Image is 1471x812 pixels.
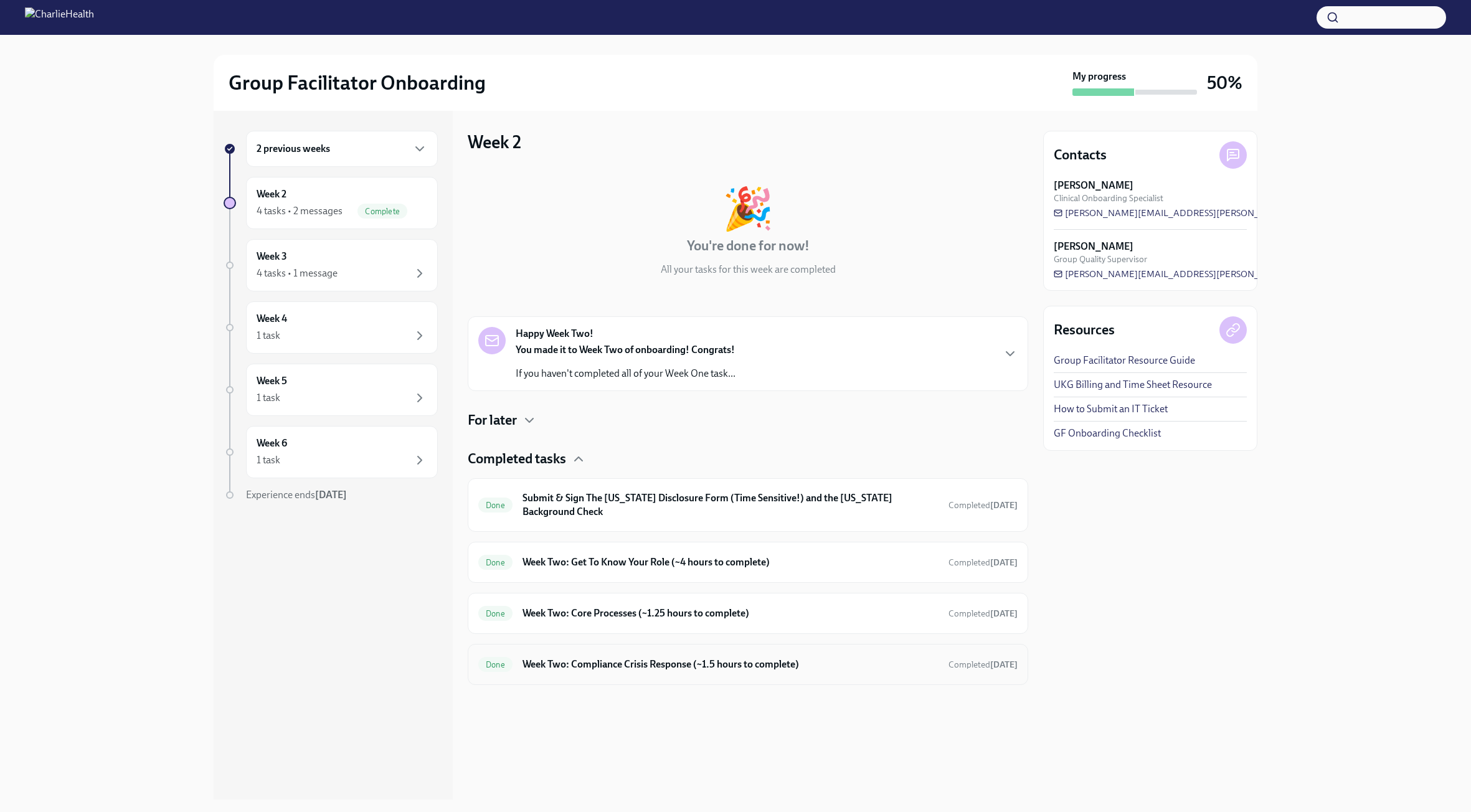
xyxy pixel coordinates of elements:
[257,329,280,342] div: 1 task
[1054,179,1133,192] strong: [PERSON_NAME]
[257,312,287,326] h6: Week 4
[468,131,521,153] h3: Week 2
[948,608,1018,619] span: Completed
[1207,72,1242,94] h3: 50%
[478,654,1018,674] a: DoneWeek Two: Compliance Crisis Response (~1.5 hours to complete)Completed[DATE]
[523,658,939,671] h6: Week Two: Compliance Crisis Response (~1.5 hours to complete)
[948,557,1018,568] span: Completed
[1054,427,1161,440] a: GF Onboarding Checklist
[478,489,1018,521] a: DoneSubmit & Sign The [US_STATE] Disclosure Form (Time Sensitive!) and the [US_STATE] Background ...
[1054,207,1365,219] a: [PERSON_NAME][EMAIL_ADDRESS][PERSON_NAME][DOMAIN_NAME]
[1054,192,1163,204] span: Clinical Onboarding Specialist
[257,267,338,280] div: 4 tasks • 1 message
[523,555,939,569] h6: Week Two: Get To Know Your Role (~4 hours to complete)
[468,411,1028,430] div: For later
[315,489,347,501] strong: [DATE]
[948,557,1018,569] span: September 11th, 2025 14:20
[224,239,438,291] a: Week 34 tasks • 1 message
[1054,268,1365,280] a: [PERSON_NAME][EMAIL_ADDRESS][PERSON_NAME][DOMAIN_NAME]
[257,453,280,467] div: 1 task
[257,391,280,405] div: 1 task
[523,607,939,620] h6: Week Two: Core Processes (~1.25 hours to complete)
[257,437,287,450] h6: Week 6
[990,500,1018,511] strong: [DATE]
[246,131,438,167] div: 2 previous weeks
[257,204,343,218] div: 4 tasks • 2 messages
[990,608,1018,619] strong: [DATE]
[468,411,517,430] h4: For later
[1054,321,1115,339] h4: Resources
[257,142,330,156] h6: 2 previous weeks
[478,558,513,567] span: Done
[257,374,287,388] h6: Week 5
[948,499,1018,511] span: September 5th, 2025 17:30
[25,7,94,27] img: CharlieHealth
[478,552,1018,572] a: DoneWeek Two: Get To Know Your Role (~4 hours to complete)Completed[DATE]
[516,327,594,341] strong: Happy Week Two!
[1054,253,1147,265] span: Group Quality Supervisor
[224,301,438,354] a: Week 41 task
[1054,354,1195,367] a: Group Facilitator Resource Guide
[257,250,287,263] h6: Week 3
[722,188,773,229] div: 🎉
[224,364,438,416] a: Week 51 task
[1072,70,1126,83] strong: My progress
[948,659,1018,671] span: September 11th, 2025 15:44
[1054,240,1133,253] strong: [PERSON_NAME]
[661,263,836,276] p: All your tasks for this week are completed
[990,659,1018,670] strong: [DATE]
[357,207,407,216] span: Complete
[478,603,1018,623] a: DoneWeek Two: Core Processes (~1.25 hours to complete)Completed[DATE]
[468,450,1028,468] div: Completed tasks
[948,500,1018,511] span: Completed
[1054,402,1168,416] a: How to Submit an IT Ticket
[229,70,486,95] h2: Group Facilitator Onboarding
[468,450,566,468] h4: Completed tasks
[948,608,1018,620] span: September 10th, 2025 17:11
[523,491,939,519] h6: Submit & Sign The [US_STATE] Disclosure Form (Time Sensitive!) and the [US_STATE] Background Check
[478,609,513,618] span: Done
[948,659,1018,670] span: Completed
[687,237,810,255] h4: You're done for now!
[478,660,513,669] span: Done
[257,187,286,201] h6: Week 2
[516,344,735,356] strong: You made it to Week Two of onboarding! Congrats!
[990,557,1018,568] strong: [DATE]
[246,489,347,501] span: Experience ends
[1054,378,1212,392] a: UKG Billing and Time Sheet Resource
[224,426,438,478] a: Week 61 task
[224,177,438,229] a: Week 24 tasks • 2 messagesComplete
[516,367,735,380] p: If you haven't completed all of your Week One task...
[1054,146,1107,164] h4: Contacts
[478,501,513,510] span: Done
